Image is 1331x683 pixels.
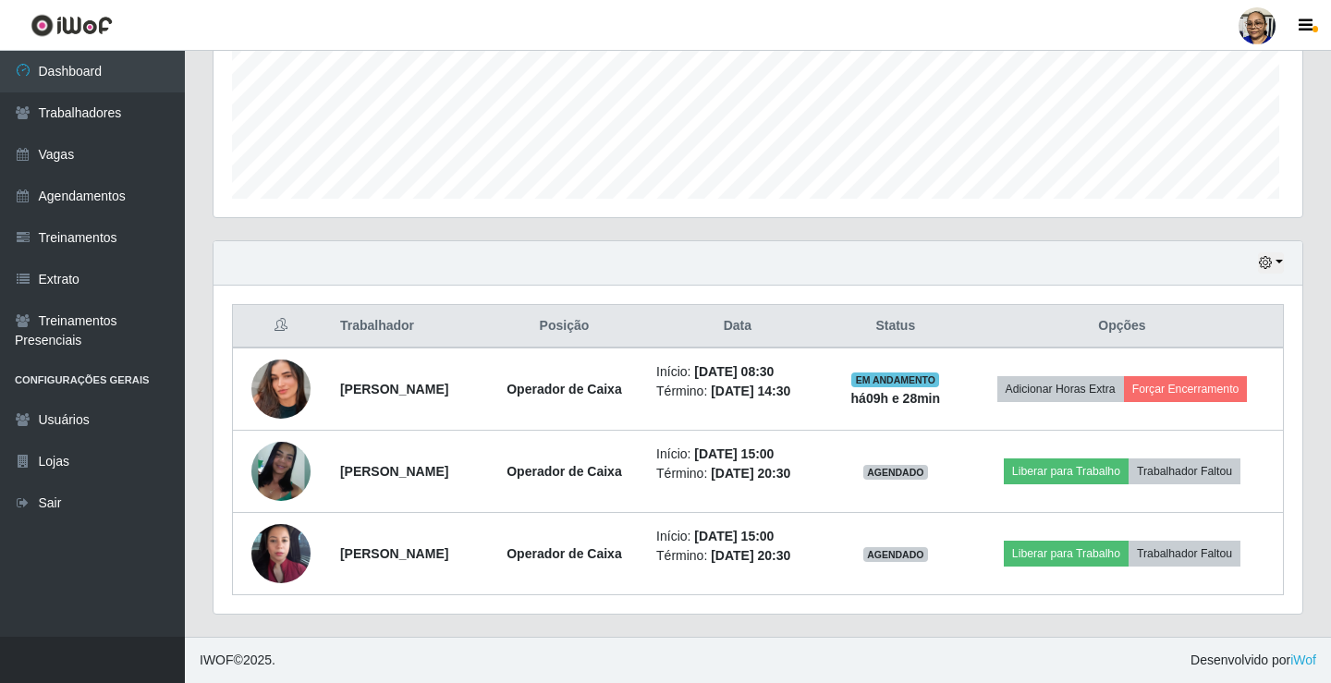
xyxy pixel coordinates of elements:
time: [DATE] 20:30 [711,548,790,563]
span: © 2025 . [200,651,275,670]
li: Término: [656,546,819,566]
strong: há 09 h e 28 min [851,391,941,406]
button: Trabalhador Faltou [1129,541,1240,567]
strong: [PERSON_NAME] [340,382,448,396]
th: Trabalhador [329,305,483,348]
img: 1724447097155.jpeg [251,488,311,619]
img: 1618873875814.jpeg [251,442,311,501]
strong: Operador de Caixa [507,546,622,561]
strong: [PERSON_NAME] [340,546,448,561]
time: [DATE] 15:00 [694,529,774,543]
th: Posição [483,305,645,348]
strong: [PERSON_NAME] [340,464,448,479]
li: Início: [656,445,819,464]
button: Adicionar Horas Extra [997,376,1124,402]
span: IWOF [200,653,234,667]
button: Liberar para Trabalho [1004,458,1129,484]
button: Trabalhador Faltou [1129,458,1240,484]
button: Liberar para Trabalho [1004,541,1129,567]
strong: Operador de Caixa [507,464,622,479]
a: iWof [1290,653,1316,667]
span: AGENDADO [863,547,928,562]
li: Término: [656,382,819,401]
li: Início: [656,527,819,546]
span: AGENDADO [863,465,928,480]
time: [DATE] 14:30 [711,384,790,398]
th: Opções [961,305,1284,348]
time: [DATE] 08:30 [694,364,774,379]
span: EM ANDAMENTO [851,372,939,387]
time: [DATE] 20:30 [711,466,790,481]
li: Término: [656,464,819,483]
img: 1750801890236.jpeg [251,336,311,442]
strong: Operador de Caixa [507,382,622,396]
span: Desenvolvido por [1191,651,1316,670]
button: Forçar Encerramento [1124,376,1248,402]
th: Data [645,305,830,348]
img: CoreUI Logo [31,14,113,37]
th: Status [830,305,961,348]
time: [DATE] 15:00 [694,446,774,461]
li: Início: [656,362,819,382]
